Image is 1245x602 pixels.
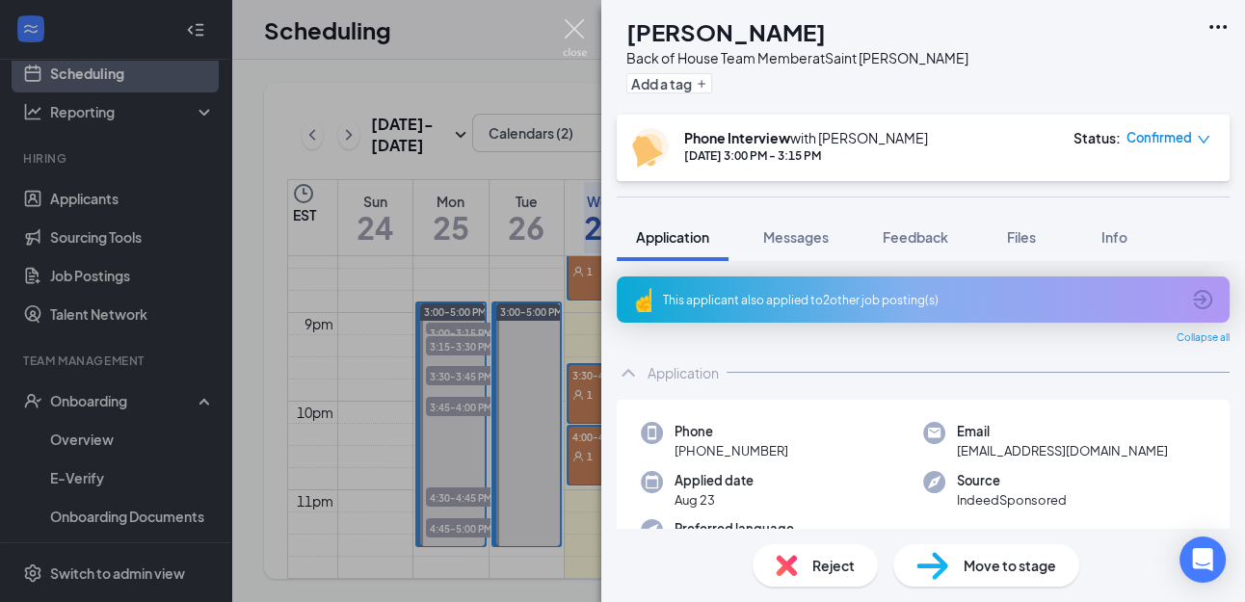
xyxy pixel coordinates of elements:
h1: [PERSON_NAME] [626,15,826,48]
span: Move to stage [964,555,1056,576]
svg: Ellipses [1206,15,1230,39]
div: Open Intercom Messenger [1179,537,1226,583]
svg: ChevronUp [617,361,640,384]
span: Application [636,228,709,246]
span: Files [1007,228,1036,246]
span: Preferred language [675,519,794,538]
span: Confirmed [1126,128,1192,147]
svg: ArrowCircle [1191,288,1214,311]
svg: Plus [696,78,707,90]
span: IndeedSponsored [957,490,1067,510]
span: [PHONE_NUMBER] [675,441,788,460]
div: Application [648,363,719,382]
div: [DATE] 3:00 PM - 3:15 PM [684,147,928,164]
b: Phone Interview [684,129,790,146]
span: Feedback [883,228,948,246]
span: [EMAIL_ADDRESS][DOMAIN_NAME] [957,441,1168,460]
span: Source [957,471,1067,490]
div: This applicant also applied to 2 other job posting(s) [663,292,1179,308]
span: Email [957,422,1168,441]
span: Phone [675,422,788,441]
span: Applied date [675,471,754,490]
div: with [PERSON_NAME] [684,128,928,147]
span: Info [1101,228,1127,246]
span: Messages [763,228,829,246]
div: Status : [1073,128,1121,147]
span: Reject [812,555,855,576]
div: Back of House Team Member at Saint [PERSON_NAME] [626,48,968,67]
button: PlusAdd a tag [626,73,712,93]
span: down [1197,133,1210,146]
span: Aug 23 [675,490,754,510]
span: Collapse all [1177,330,1230,346]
